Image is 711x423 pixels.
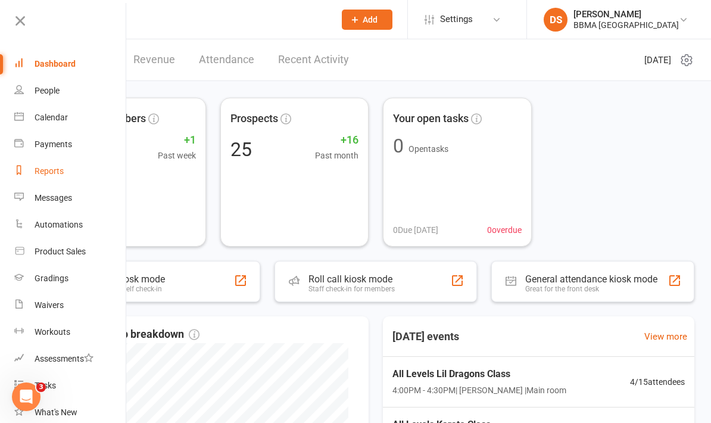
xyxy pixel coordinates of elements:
a: Waivers [14,292,127,319]
div: Assessments [35,354,93,363]
input: Search... [71,11,326,28]
div: 0 [393,136,404,155]
span: [DATE] [644,53,671,67]
div: Great for the front desk [525,285,657,293]
div: Workouts [35,327,70,337]
span: All Levels Lil Dragons Class [392,366,566,382]
div: General attendance kiosk mode [525,273,657,285]
div: BBMA [GEOGRAPHIC_DATA] [573,20,679,30]
a: Gradings [14,265,127,292]
div: Reports [35,166,64,176]
a: Revenue [133,39,175,80]
div: Tasks [35,381,56,390]
span: Add [363,15,378,24]
a: Calendar [14,104,127,131]
a: Attendance [199,39,254,80]
span: Settings [440,6,473,33]
button: Add [342,10,392,30]
a: Automations [14,211,127,238]
span: 3 [36,382,46,392]
div: What's New [35,408,77,417]
div: Waivers [35,300,64,310]
h3: [DATE] events [383,326,469,347]
a: Tasks [14,372,127,399]
a: Messages [14,185,127,211]
div: Roll call kiosk mode [308,273,395,285]
span: 4 / 15 attendees [630,375,685,388]
div: 25 [230,140,252,159]
iframe: Intercom live chat [12,382,40,411]
span: 4:00PM - 4:30PM | [PERSON_NAME] | Main room [392,384,566,397]
a: Workouts [14,319,127,346]
span: Past month [315,149,358,162]
span: Open tasks [408,144,448,154]
a: Reports [14,158,127,185]
div: DS [544,8,567,32]
div: Messages [35,193,72,203]
div: Gradings [35,273,68,283]
span: 0 overdue [487,223,522,237]
div: People [35,86,60,95]
span: +1 [158,132,196,149]
a: Payments [14,131,127,158]
div: Calendar [35,113,68,122]
a: Product Sales [14,238,127,265]
a: Recent Activity [278,39,349,80]
div: Automations [35,220,83,229]
span: Prospects [230,110,278,127]
div: [PERSON_NAME] [573,9,679,20]
a: Assessments [14,346,127,372]
span: +16 [315,132,358,149]
div: Staff check-in for members [308,285,395,293]
div: Class kiosk mode [91,273,165,285]
div: Product Sales [35,247,86,256]
span: Past week [158,149,196,162]
span: Membership breakdown [67,326,199,343]
a: View more [644,329,687,344]
a: Dashboard [14,51,127,77]
span: Your open tasks [393,110,469,127]
div: Members self check-in [91,285,165,293]
div: Payments [35,139,72,149]
span: 0 Due [DATE] [393,223,438,237]
a: People [14,77,127,104]
div: Dashboard [35,59,76,69]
